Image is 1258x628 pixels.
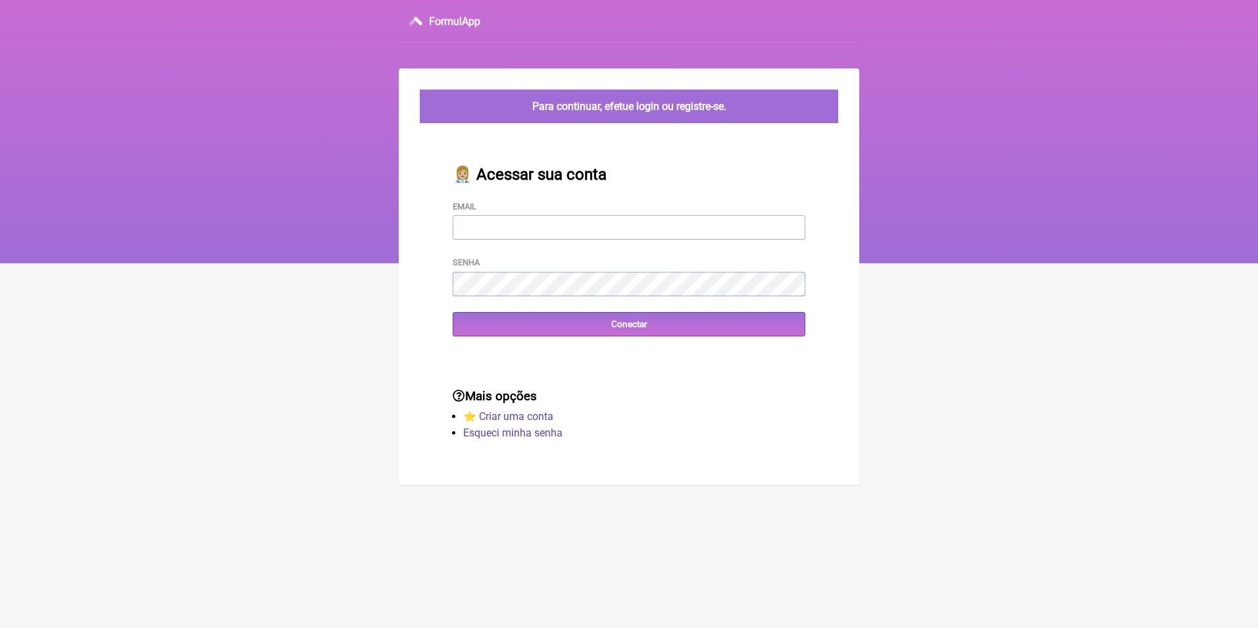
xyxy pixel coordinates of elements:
a: Esqueci minha senha [463,427,563,439]
label: Email [453,201,476,211]
input: Conectar [453,312,805,336]
a: ⭐️ Criar uma conta [463,410,553,423]
label: Senha [453,257,480,267]
h2: 👩🏼‍⚕️ Acessar sua conta [453,165,805,184]
h3: FormulApp [429,15,480,28]
div: Para continuar, efetue login ou registre-se. [420,90,838,123]
h3: Mais opções [453,389,805,404]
